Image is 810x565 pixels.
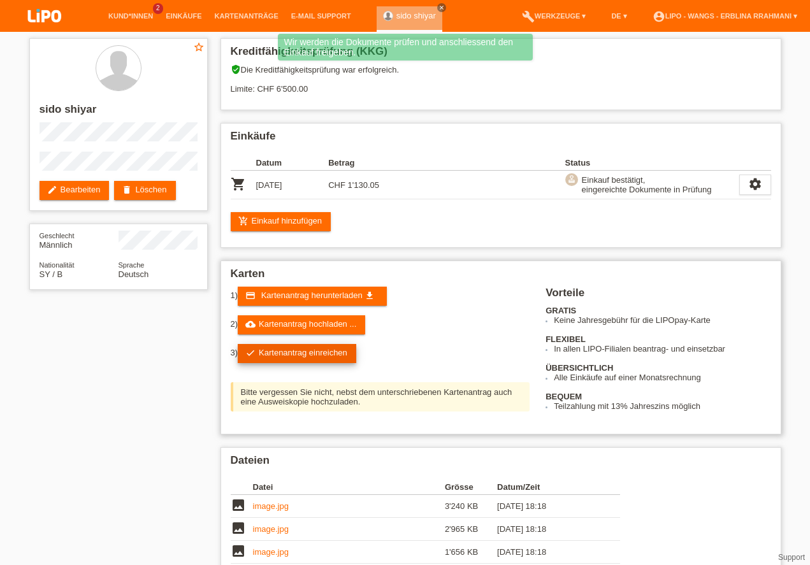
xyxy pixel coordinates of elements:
[102,12,159,20] a: Kund*innen
[605,12,633,20] a: DE ▾
[114,181,175,200] a: deleteLöschen
[13,26,76,36] a: LIPO pay
[40,261,75,269] span: Nationalität
[231,287,530,306] div: 1)
[231,268,771,287] h2: Karten
[231,543,246,559] i: image
[231,64,241,75] i: verified_user
[565,155,739,171] th: Status
[522,10,535,23] i: build
[653,10,665,23] i: account_circle
[238,216,249,226] i: add_shopping_cart
[554,344,770,354] li: In allen LIPO-Filialen beantrag- und einsetzbar
[231,344,530,363] div: 3)
[231,454,771,473] h2: Dateien
[646,12,804,20] a: account_circleLIPO - Wangs - Erblina Rrahmani ▾
[238,315,365,334] a: cloud_uploadKartenantrag hochladen ...
[40,269,63,279] span: Syrien / B / 28.03.2014
[748,177,762,191] i: settings
[253,501,289,511] a: image.jpg
[153,3,163,14] span: 2
[231,212,331,231] a: add_shopping_cartEinkauf hinzufügen
[208,12,285,20] a: Kartenanträge
[122,185,132,195] i: delete
[437,3,446,12] a: close
[497,541,602,564] td: [DATE] 18:18
[445,480,497,495] th: Grösse
[285,12,358,20] a: E-Mail Support
[231,520,246,536] i: image
[47,185,57,195] i: edit
[245,348,256,358] i: check
[40,231,119,250] div: Männlich
[445,495,497,518] td: 3'240 KB
[554,373,770,382] li: Alle Einkäufe auf einer Monatsrechnung
[778,553,805,562] a: Support
[567,175,576,183] i: approval
[231,497,246,513] i: image
[365,290,375,301] i: get_app
[546,287,770,306] h2: Vorteile
[497,495,602,518] td: [DATE] 18:18
[578,173,712,196] div: Einkauf bestätigt, eingereichte Dokumente in Prüfung
[445,541,497,564] td: 1'656 KB
[546,334,586,344] b: FLEXIBEL
[497,518,602,541] td: [DATE] 18:18
[40,181,110,200] a: editBearbeiten
[546,363,613,373] b: ÜBERSICHTLICH
[253,524,289,534] a: image.jpg
[256,171,329,199] td: [DATE]
[40,103,198,122] h2: sido shiyar
[231,64,771,103] div: Die Kreditfähigkeitsprüfung war erfolgreich. Limite: CHF 6'500.00
[231,315,530,334] div: 2)
[119,261,145,269] span: Sprache
[159,12,208,20] a: Einkäufe
[245,290,256,301] i: credit_card
[445,518,497,541] td: 2'965 KB
[546,392,582,401] b: BEQUEM
[497,480,602,495] th: Datum/Zeit
[231,382,530,411] div: Bitte vergessen Sie nicht, nebst dem unterschriebenen Kartenantrag auch eine Ausweiskopie hochzul...
[328,155,401,171] th: Betrag
[253,547,289,557] a: image.jpg
[253,480,445,495] th: Datei
[261,290,363,300] span: Kartenantrag herunterladen
[119,269,149,279] span: Deutsch
[278,34,533,61] div: Wir werden die Dokumente prüfen und anschliessend den Einkauf freigeben.
[40,232,75,240] span: Geschlecht
[438,4,445,11] i: close
[396,11,436,20] a: sido shiyar
[238,287,387,306] a: credit_card Kartenantrag herunterladen get_app
[231,176,246,192] i: POSP00026389
[256,155,329,171] th: Datum
[516,12,593,20] a: buildWerkzeuge ▾
[328,171,401,199] td: CHF 1'130.05
[231,130,771,149] h2: Einkäufe
[546,306,576,315] b: GRATIS
[238,344,356,363] a: checkKartenantrag einreichen
[554,401,770,411] li: Teilzahlung mit 13% Jahreszins möglich
[245,319,256,329] i: cloud_upload
[554,315,770,325] li: Keine Jahresgebühr für die LIPOpay-Karte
